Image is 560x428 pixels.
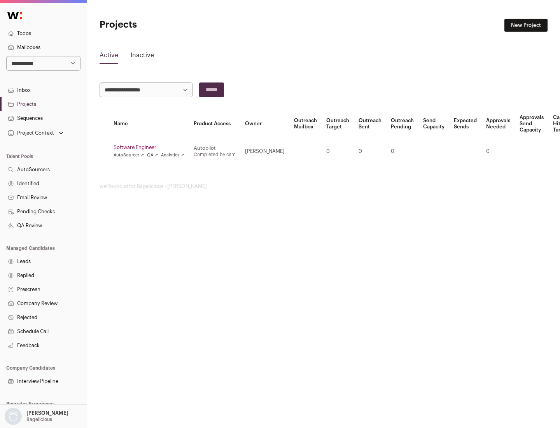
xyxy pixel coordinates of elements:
[194,152,236,157] a: Completed by csm
[161,152,184,158] a: Analytics ↗
[194,145,236,151] div: Autopilot
[6,128,65,139] button: Open dropdown
[322,138,354,165] td: 0
[386,138,418,165] td: 0
[240,138,289,165] td: [PERSON_NAME]
[6,130,54,136] div: Project Context
[289,110,322,138] th: Outreach Mailbox
[481,138,515,165] td: 0
[354,110,386,138] th: Outreach Sent
[481,110,515,138] th: Approvals Needed
[109,110,189,138] th: Name
[3,8,26,23] img: Wellfound
[449,110,481,138] th: Expected Sends
[3,408,70,425] button: Open dropdown
[418,110,449,138] th: Send Capacity
[26,410,68,416] p: [PERSON_NAME]
[240,110,289,138] th: Owner
[354,138,386,165] td: 0
[114,152,144,158] a: AutoSourcer ↗
[26,416,52,423] p: Bagelicious
[189,110,240,138] th: Product Access
[515,110,548,138] th: Approvals Send Capacity
[100,51,118,63] a: Active
[100,183,548,189] footer: wellfound:ai for Bagelicious - [PERSON_NAME]
[131,51,154,63] a: Inactive
[386,110,418,138] th: Outreach Pending
[5,408,22,425] img: nopic.png
[147,152,158,158] a: QA ↗
[114,144,184,151] a: Software Engineer
[100,19,249,31] h1: Projects
[504,19,548,32] a: New Project
[322,110,354,138] th: Outreach Target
